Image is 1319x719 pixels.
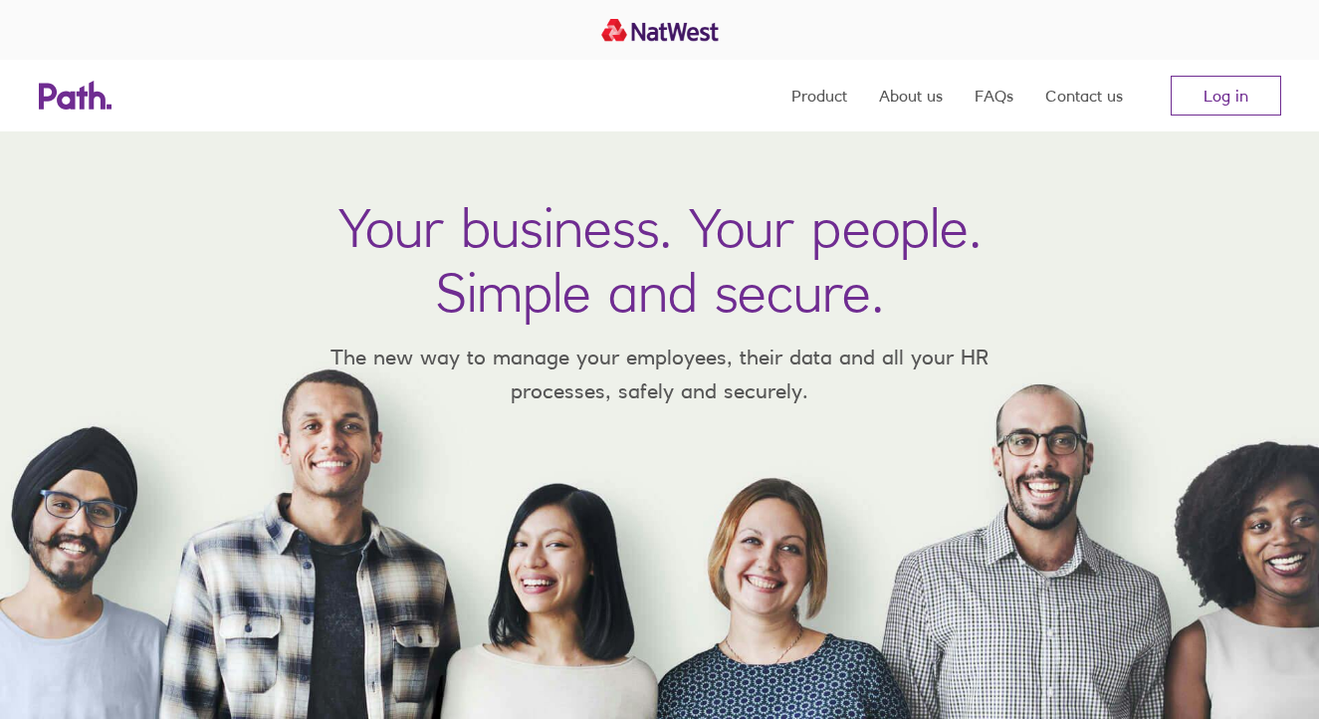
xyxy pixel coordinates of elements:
[338,195,982,325] h1: Your business. Your people. Simple and secure.
[1171,76,1281,116] a: Log in
[1045,60,1123,131] a: Contact us
[879,60,943,131] a: About us
[791,60,847,131] a: Product
[975,60,1013,131] a: FAQs
[302,341,1018,407] p: The new way to manage your employees, their data and all your HR processes, safely and securely.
